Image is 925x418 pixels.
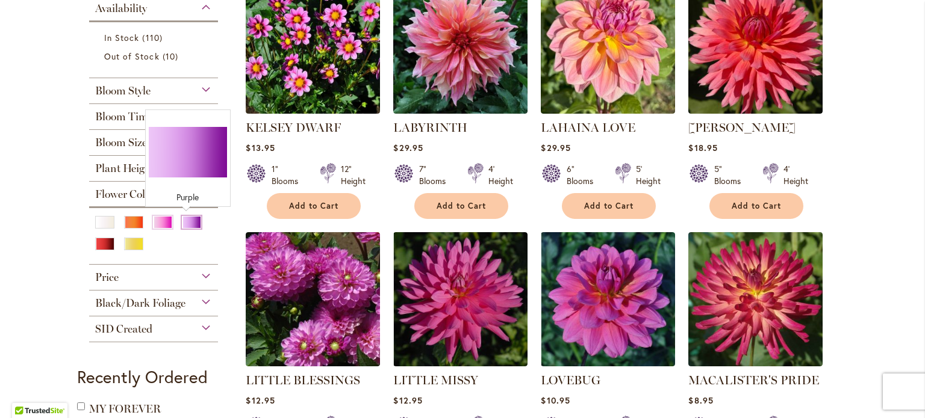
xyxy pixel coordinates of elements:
[393,232,528,366] img: LITTLE MISSY
[419,163,453,187] div: 7" Blooms
[393,395,422,406] span: $12.95
[9,375,43,409] iframe: Launch Accessibility Center
[89,402,161,416] a: MY FOREVER
[95,271,119,284] span: Price
[688,395,713,406] span: $8.95
[541,357,675,369] a: LOVEBUG
[709,193,803,219] button: Add to Cart
[393,120,467,135] a: LABYRINTH
[393,105,528,116] a: Labyrinth
[488,163,513,187] div: 4' Height
[688,373,819,387] a: MACALISTER'S PRIDE
[246,357,380,369] a: LITTLE BLESSINGS
[541,142,570,153] span: $29.95
[783,163,808,187] div: 4' Height
[246,120,341,135] a: KELSEY DWARF
[95,110,153,123] span: Bloom Time
[393,373,478,387] a: LITTLE MISSY
[341,163,366,187] div: 12" Height
[541,105,675,116] a: LAHAINA LOVE
[95,84,151,97] span: Bloom Style
[104,50,206,63] a: Out of Stock 10
[267,193,361,219] button: Add to Cart
[437,201,486,211] span: Add to Cart
[688,357,823,369] a: MACALISTER'S PRIDE
[289,201,338,211] span: Add to Cart
[104,51,160,62] span: Out of Stock
[246,373,360,387] a: LITTLE BLESSINGS
[688,142,717,153] span: $18.95
[393,142,423,153] span: $29.95
[95,297,185,310] span: Black/Dark Foliage
[562,193,656,219] button: Add to Cart
[688,105,823,116] a: LINDY
[246,395,275,406] span: $12.95
[95,2,147,15] span: Availability
[163,50,181,63] span: 10
[95,162,154,175] span: Plant Height
[77,366,208,388] strong: Recently Ordered
[95,188,155,201] span: Flower Color
[272,163,305,187] div: 1" Blooms
[95,322,152,336] span: SID Created
[541,120,635,135] a: LAHAINA LOVE
[567,163,600,187] div: 6" Blooms
[142,31,165,44] span: 110
[95,136,147,149] span: Bloom Size
[636,163,661,187] div: 5' Height
[541,395,570,406] span: $10.95
[246,232,380,366] img: LITTLE BLESSINGS
[541,232,675,366] img: LOVEBUG
[541,373,600,387] a: LOVEBUG
[732,201,781,211] span: Add to Cart
[246,105,380,116] a: KELSEY DWARF
[584,201,634,211] span: Add to Cart
[714,163,748,187] div: 5" Blooms
[688,232,823,366] img: MACALISTER'S PRIDE
[393,357,528,369] a: LITTLE MISSY
[149,191,227,203] div: Purple
[104,32,139,43] span: In Stock
[414,193,508,219] button: Add to Cart
[104,31,206,44] a: In Stock 110
[688,120,796,135] a: [PERSON_NAME]
[246,142,275,153] span: $13.95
